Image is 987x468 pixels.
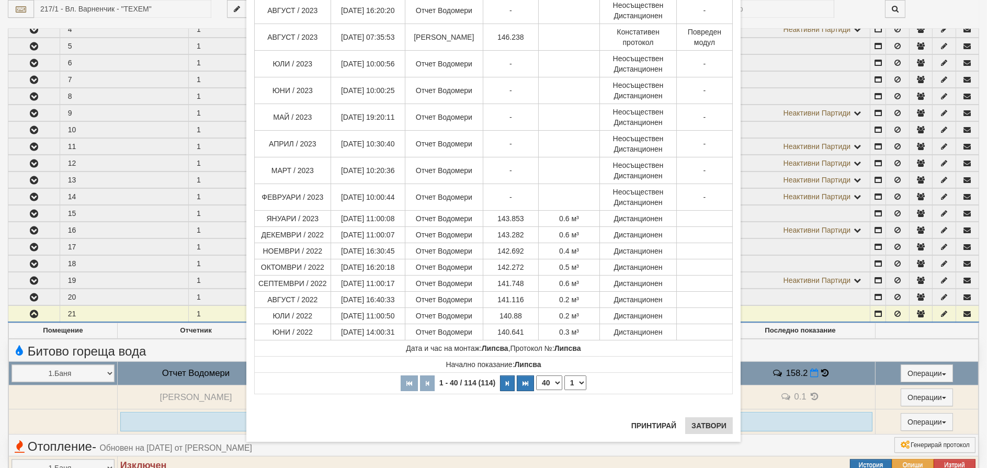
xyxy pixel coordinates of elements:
td: Дистанционен [600,211,677,227]
span: 142.272 [497,263,524,271]
td: Неосъществен Дистанционен [600,104,677,131]
span: - [509,60,512,68]
td: Дистанционен [600,324,677,340]
span: 141.116 [497,295,524,304]
td: Неосъществен Дистанционен [600,51,677,77]
td: , [255,340,733,357]
td: ОКТОМВРИ / 2022 [255,259,331,276]
td: [DATE] 16:40:33 [331,292,405,308]
td: Отчет Водомери [405,243,483,259]
td: ДЕКЕМВРИ / 2022 [255,227,331,243]
td: [DATE] 11:00:17 [331,276,405,292]
span: - [704,6,706,15]
span: 1 - 40 / 114 (114) [437,379,498,387]
td: Дистанционен [600,243,677,259]
span: 0.6 м³ [559,279,579,288]
td: НОЕМВРИ / 2022 [255,243,331,259]
td: Отчет Водомери [405,276,483,292]
td: [DATE] 10:00:44 [331,184,405,211]
span: 142.692 [497,247,524,255]
td: ЮНИ / 2022 [255,324,331,340]
button: Затвори [685,417,733,434]
span: 140.641 [497,328,524,336]
td: Отчет Водомери [405,292,483,308]
td: МАРТ / 2023 [255,157,331,184]
td: Неосъществен Дистанционен [600,184,677,211]
td: Отчет Водомери [405,157,483,184]
span: 0.5 м³ [559,263,579,271]
span: - [704,140,706,148]
span: - [509,140,512,148]
td: ЮЛИ / 2022 [255,308,331,324]
td: Дистанционен [600,292,677,308]
td: [DATE] 16:20:18 [331,259,405,276]
td: Отчет Водомери [405,184,483,211]
span: 143.282 [497,231,524,239]
td: ЯНУАРИ / 2023 [255,211,331,227]
span: - [704,193,706,201]
button: Първа страница [401,375,418,391]
span: Протокол №: [510,344,581,352]
td: Неосъществен Дистанционен [600,131,677,157]
button: Предишна страница [420,375,435,391]
span: - [509,193,512,201]
td: ЮЛИ / 2023 [255,51,331,77]
td: [DATE] 07:35:53 [331,24,405,51]
span: 141.748 [497,279,524,288]
td: Дистанционен [600,227,677,243]
td: Отчет Водомери [405,324,483,340]
span: - [509,113,512,121]
span: 0.3 м³ [559,328,579,336]
button: Последна страница [517,375,534,391]
td: Отчет Водомери [405,131,483,157]
td: [DATE] 10:20:36 [331,157,405,184]
span: - [509,6,512,15]
td: Отчет Водомери [405,227,483,243]
td: АВГУСТ / 2023 [255,24,331,51]
span: 0.2 м³ [559,312,579,320]
td: Неосъществен Дистанционен [600,77,677,104]
td: МАЙ / 2023 [255,104,331,131]
span: 0.6 м³ [559,214,579,223]
td: АВГУСТ / 2022 [255,292,331,308]
strong: Липсва [515,360,541,369]
td: [DATE] 10:00:56 [331,51,405,77]
strong: Липсва [482,344,508,352]
td: Отчет Водомери [405,51,483,77]
span: 140.88 [500,312,522,320]
td: [DATE] 10:00:25 [331,77,405,104]
span: - [509,86,512,95]
td: Отчет Водомери [405,77,483,104]
span: Начално показание: [446,360,541,369]
td: Неосъществен Дистанционен [600,157,677,184]
select: Брой редове на страница [536,375,562,390]
td: Дистанционен [600,276,677,292]
span: - [704,86,706,95]
span: 0.6 м³ [559,231,579,239]
span: - [704,113,706,121]
span: - [509,166,512,175]
td: Констативен протокол [600,24,677,51]
span: 0.2 м³ [559,295,579,304]
td: [DATE] 19:20:11 [331,104,405,131]
td: ЮНИ / 2023 [255,77,331,104]
span: 0.4 м³ [559,247,579,255]
td: [DATE] 11:00:08 [331,211,405,227]
button: Следваща страница [500,375,515,391]
td: [DATE] 14:00:31 [331,324,405,340]
td: АПРИЛ / 2023 [255,131,331,157]
button: Принтирай [625,417,683,434]
td: Отчет Водомери [405,259,483,276]
td: Отчет Водомери [405,211,483,227]
span: 146.238 [497,33,524,41]
td: [DATE] 11:00:50 [331,308,405,324]
span: 143.853 [497,214,524,223]
td: [PERSON_NAME] [405,24,483,51]
span: - [704,166,706,175]
td: Дистанционен [600,259,677,276]
td: Дистанционен [600,308,677,324]
span: - [704,60,706,68]
td: СЕПТЕМВРИ / 2022 [255,276,331,292]
span: Дата и час на монтаж: [406,344,508,352]
td: ФЕВРУАРИ / 2023 [255,184,331,211]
